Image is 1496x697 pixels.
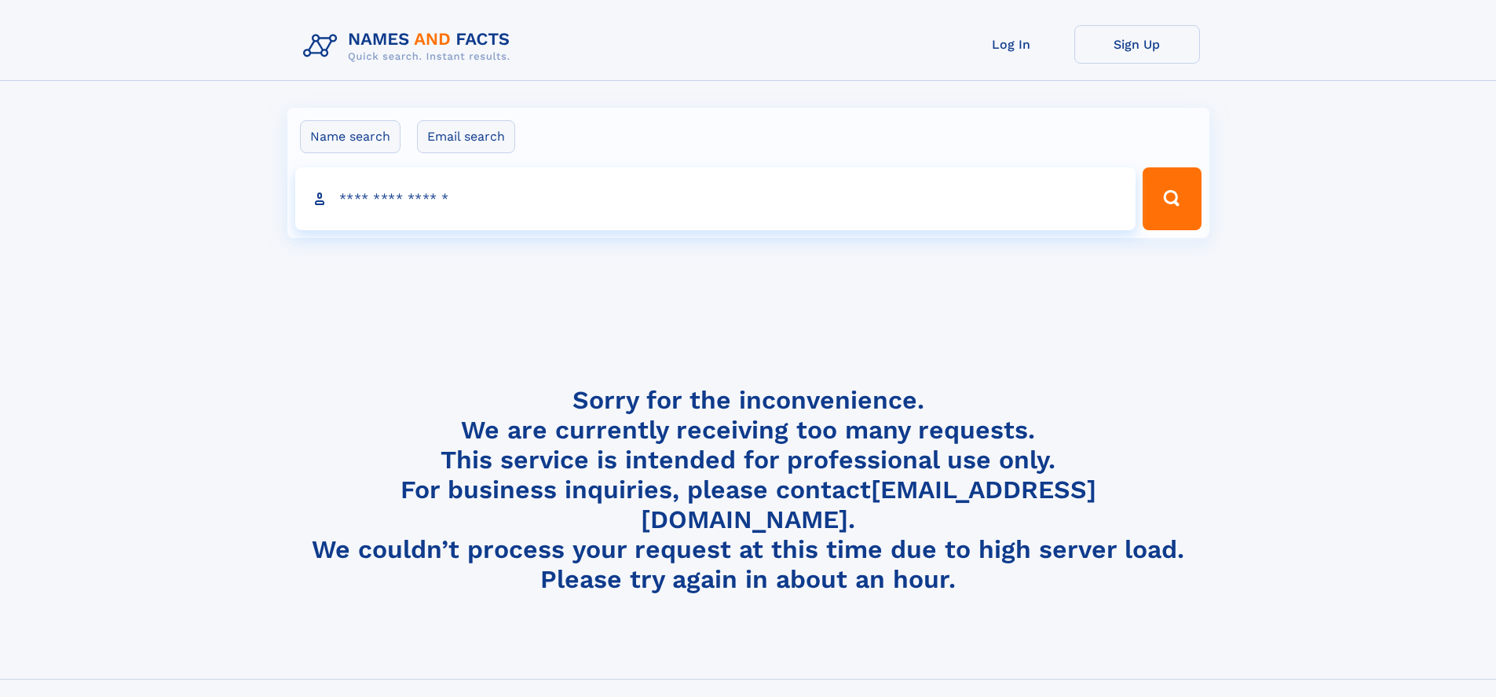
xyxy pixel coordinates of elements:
[641,475,1096,534] a: [EMAIL_ADDRESS][DOMAIN_NAME]
[1074,25,1200,64] a: Sign Up
[297,25,523,68] img: Logo Names and Facts
[417,120,515,153] label: Email search
[1143,167,1201,230] button: Search Button
[297,385,1200,595] h4: Sorry for the inconvenience. We are currently receiving too many requests. This service is intend...
[300,120,401,153] label: Name search
[949,25,1074,64] a: Log In
[295,167,1136,230] input: search input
